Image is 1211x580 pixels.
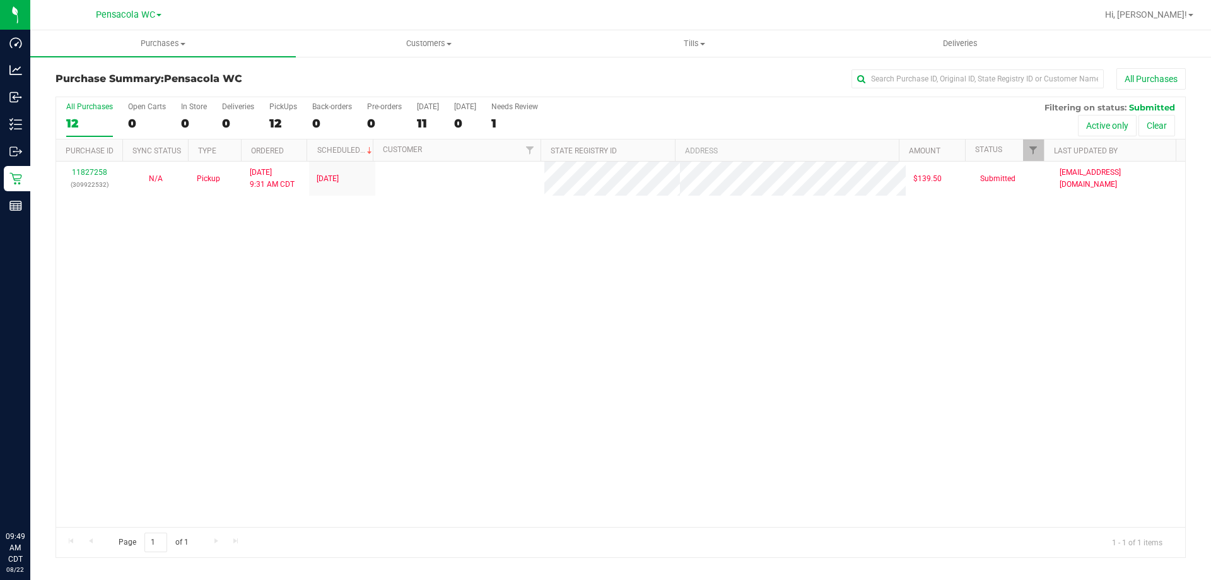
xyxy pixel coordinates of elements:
[926,38,995,49] span: Deliveries
[13,479,50,517] iframe: Resource center
[1023,139,1044,161] a: Filter
[551,146,617,155] a: State Registry ID
[128,116,166,131] div: 0
[975,145,1002,154] a: Status
[149,174,163,183] span: Not Applicable
[1105,9,1187,20] span: Hi, [PERSON_NAME]!
[296,38,561,49] span: Customers
[454,116,476,131] div: 0
[1060,167,1178,191] span: [EMAIL_ADDRESS][DOMAIN_NAME]
[383,145,422,154] a: Customer
[149,173,163,185] button: N/A
[9,64,22,76] inline-svg: Analytics
[181,116,207,131] div: 0
[181,102,207,111] div: In Store
[64,179,115,191] p: (309922532)
[269,102,297,111] div: PickUps
[491,116,538,131] div: 1
[491,102,538,111] div: Needs Review
[9,172,22,185] inline-svg: Retail
[164,73,242,85] span: Pensacola WC
[1102,533,1173,552] span: 1 - 1 of 1 items
[1054,146,1118,155] a: Last Updated By
[1078,115,1137,136] button: Active only
[9,118,22,131] inline-svg: Inventory
[132,146,181,155] a: Sync Status
[9,145,22,158] inline-svg: Outbound
[562,38,826,49] span: Tills
[66,146,114,155] a: Purchase ID
[108,533,199,552] span: Page of 1
[317,173,339,185] span: [DATE]
[6,565,25,574] p: 08/22
[144,533,167,552] input: 1
[312,116,352,131] div: 0
[66,102,113,111] div: All Purchases
[675,139,899,162] th: Address
[251,146,284,155] a: Ordered
[454,102,476,111] div: [DATE]
[367,102,402,111] div: Pre-orders
[828,30,1093,57] a: Deliveries
[1116,68,1186,90] button: All Purchases
[1138,115,1175,136] button: Clear
[30,38,296,49] span: Purchases
[913,173,942,185] span: $139.50
[561,30,827,57] a: Tills
[198,146,216,155] a: Type
[30,30,296,57] a: Purchases
[9,91,22,104] inline-svg: Inbound
[222,102,254,111] div: Deliveries
[9,199,22,212] inline-svg: Reports
[980,173,1015,185] span: Submitted
[197,173,220,185] span: Pickup
[222,116,254,131] div: 0
[367,116,402,131] div: 0
[520,139,541,161] a: Filter
[417,102,439,111] div: [DATE]
[317,146,375,155] a: Scheduled
[6,531,25,565] p: 09:49 AM CDT
[1129,102,1175,112] span: Submitted
[1044,102,1126,112] span: Filtering on status:
[296,30,561,57] a: Customers
[9,37,22,49] inline-svg: Dashboard
[417,116,439,131] div: 11
[269,116,297,131] div: 12
[128,102,166,111] div: Open Carts
[312,102,352,111] div: Back-orders
[851,69,1104,88] input: Search Purchase ID, Original ID, State Registry ID or Customer Name...
[56,73,432,85] h3: Purchase Summary:
[96,9,155,20] span: Pensacola WC
[909,146,940,155] a: Amount
[250,167,295,191] span: [DATE] 9:31 AM CDT
[66,116,113,131] div: 12
[72,168,107,177] a: 11827258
